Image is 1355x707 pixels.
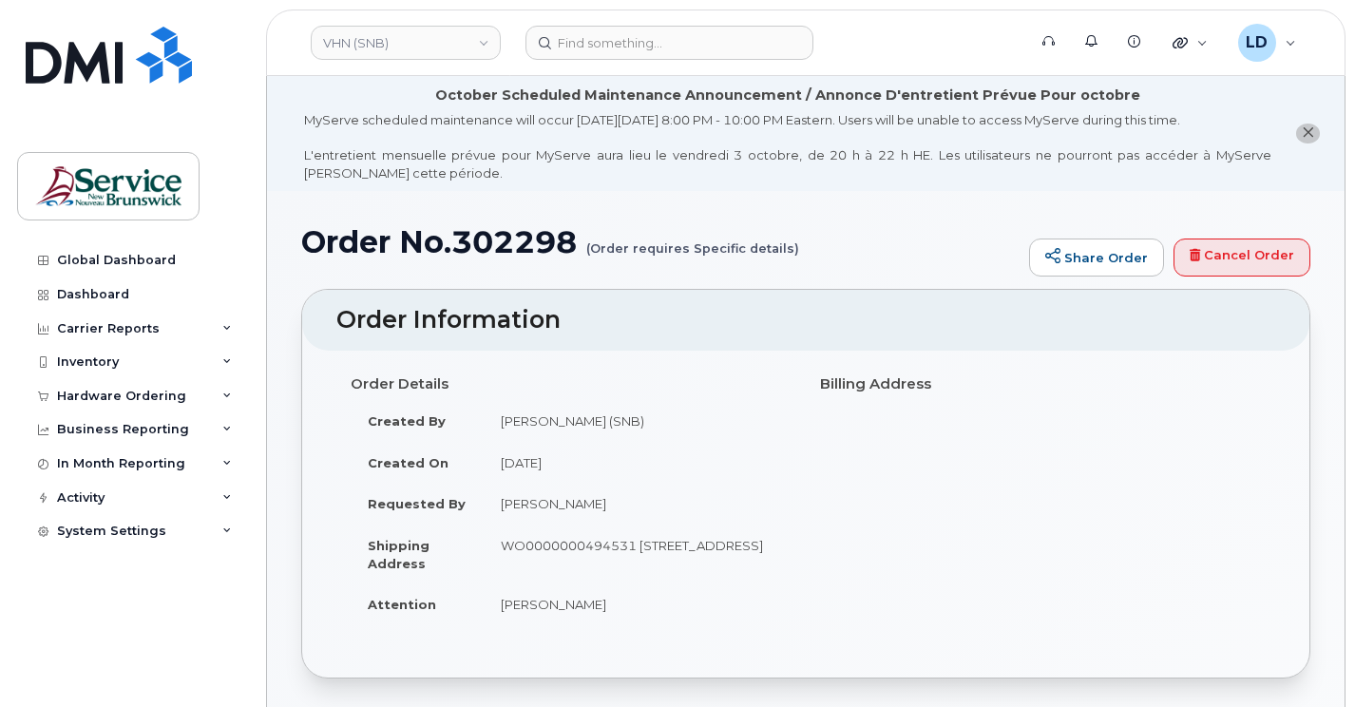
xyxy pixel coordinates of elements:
strong: Shipping Address [368,538,429,571]
a: Share Order [1029,239,1164,277]
strong: Created By [368,413,446,429]
td: WO0000000494531 [STREET_ADDRESS] [484,525,792,583]
td: [PERSON_NAME] [484,583,792,625]
td: [PERSON_NAME] [484,483,792,525]
div: October Scheduled Maintenance Announcement / Annonce D'entretient Prévue Pour octobre [435,86,1140,105]
button: close notification [1296,124,1320,143]
td: [DATE] [484,442,792,484]
strong: Attention [368,597,436,612]
h2: Order Information [336,307,1275,334]
strong: Requested By [368,496,466,511]
h4: Order Details [351,376,792,392]
div: MyServe scheduled maintenance will occur [DATE][DATE] 8:00 PM - 10:00 PM Eastern. Users will be u... [304,111,1271,182]
h4: Billing Address [820,376,1261,392]
a: Cancel Order [1174,239,1310,277]
td: [PERSON_NAME] (SNB) [484,400,792,442]
strong: Created On [368,455,448,470]
small: (Order requires Specific details) [586,225,799,255]
h1: Order No.302298 [301,225,1020,258]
